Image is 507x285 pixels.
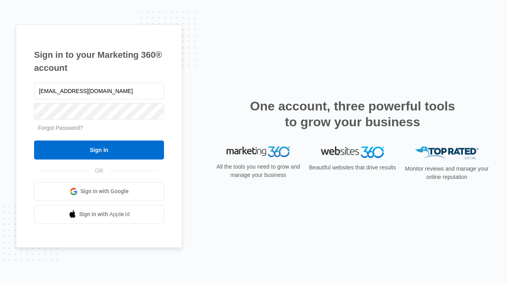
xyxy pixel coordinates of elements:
[79,210,130,218] span: Sign in with Apple Id
[34,205,164,224] a: Sign in with Apple Id
[321,146,384,158] img: Websites 360
[227,146,290,158] img: Marketing 360
[34,83,164,99] input: Email
[415,146,478,160] img: Top Rated Local
[308,163,397,172] p: Beautiful websites that drive results
[34,182,164,201] a: Sign in with Google
[34,141,164,160] input: Sign In
[80,187,129,196] span: Sign in with Google
[248,98,457,130] h2: One account, three powerful tools to grow your business
[402,165,491,181] p: Monitor reviews and manage your online reputation
[90,167,109,175] span: OR
[38,125,83,131] a: Forgot Password?
[214,163,303,179] p: All the tools you need to grow and manage your business
[34,48,164,74] h1: Sign in to your Marketing 360® account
